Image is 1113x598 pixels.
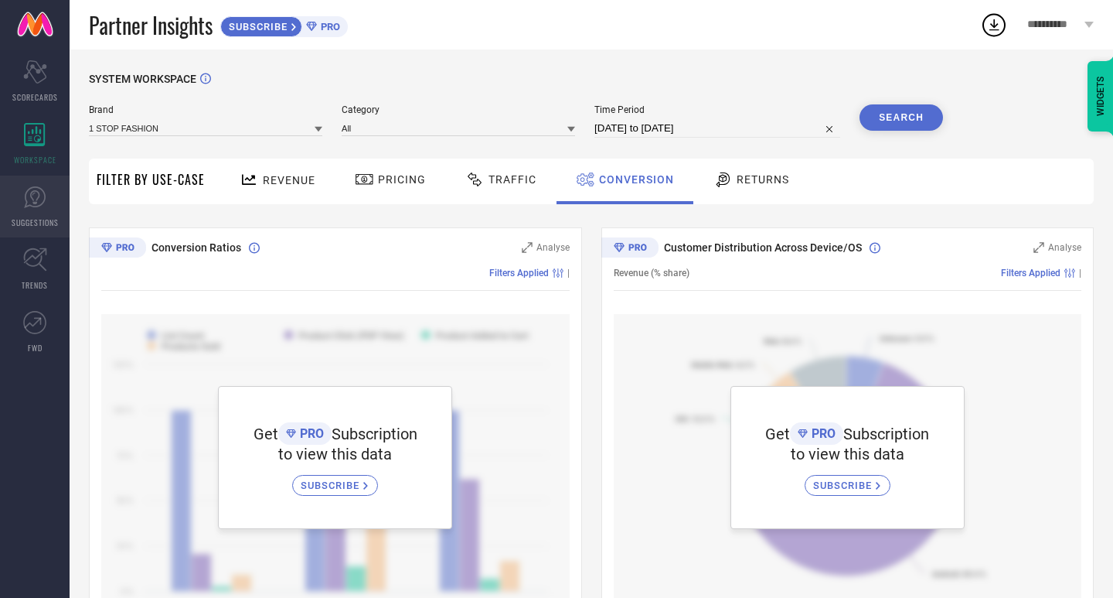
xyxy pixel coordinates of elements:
[599,173,674,186] span: Conversion
[89,237,146,261] div: Premium
[151,241,241,254] span: Conversion Ratios
[254,425,278,443] span: Get
[342,104,575,115] span: Category
[317,21,340,32] span: PRO
[263,174,315,186] span: Revenue
[567,268,570,278] span: |
[601,237,659,261] div: Premium
[808,426,836,441] span: PRO
[1048,242,1081,253] span: Analyse
[859,104,943,131] button: Search
[28,342,43,354] span: FWD
[843,425,929,443] span: Subscription
[22,279,48,291] span: TRENDS
[765,425,790,443] span: Get
[980,11,1008,39] div: Open download list
[594,104,840,115] span: Time Period
[296,426,324,441] span: PRO
[1079,268,1081,278] span: |
[97,170,205,189] span: Filter By Use-Case
[89,9,213,41] span: Partner Insights
[594,119,840,138] input: Select time period
[89,104,322,115] span: Brand
[805,463,890,496] a: SUBSCRIBE
[220,12,348,37] a: SUBSCRIBEPRO
[12,217,59,228] span: SUGGESTIONS
[488,173,536,186] span: Traffic
[89,73,196,85] span: SYSTEM WORKSPACE
[332,425,417,443] span: Subscription
[737,173,789,186] span: Returns
[536,242,570,253] span: Analyse
[221,21,291,32] span: SUBSCRIBE
[791,445,904,463] span: to view this data
[664,241,862,254] span: Customer Distribution Across Device/OS
[292,463,378,496] a: SUBSCRIBE
[14,154,56,166] span: WORKSPACE
[614,268,689,278] span: Revenue (% share)
[522,242,533,253] svg: Zoom
[378,173,426,186] span: Pricing
[278,445,392,463] span: to view this data
[813,480,876,491] span: SUBSCRIBE
[1001,268,1060,278] span: Filters Applied
[1033,242,1044,253] svg: Zoom
[489,268,549,278] span: Filters Applied
[301,480,363,491] span: SUBSCRIBE
[12,91,58,103] span: SCORECARDS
